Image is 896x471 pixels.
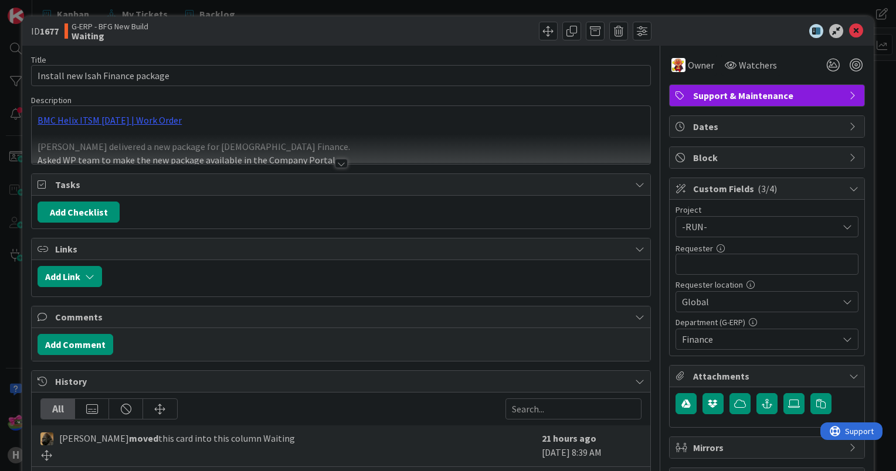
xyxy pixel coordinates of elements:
[505,398,642,419] input: Search...
[25,2,53,16] span: Support
[38,202,120,223] button: Add Checklist
[688,58,714,72] span: Owner
[682,293,832,310] span: Global
[38,334,113,355] button: Add Comment
[739,58,777,72] span: Watchers
[72,31,148,40] b: Waiting
[40,25,59,37] b: 1677
[55,310,629,324] span: Comments
[676,206,858,214] div: Project
[41,399,75,419] div: All
[693,441,843,455] span: Mirrors
[55,242,629,256] span: Links
[38,114,182,126] a: BMC Helix ITSM [DATE] | Work Order
[682,219,832,235] span: -RUN-
[693,88,843,103] span: Support & Maintenance
[55,178,629,192] span: Tasks
[682,332,838,346] span: Finance
[38,266,102,287] button: Add Link
[72,22,148,31] span: G-ERP - BFG New Build
[693,182,843,196] span: Custom Fields
[671,58,685,72] img: LC
[676,281,858,289] div: Requester location
[693,369,843,383] span: Attachments
[129,432,158,444] b: moved
[59,431,295,445] span: [PERSON_NAME] this card into this column Waiting
[40,432,53,445] img: ND
[31,54,46,65] label: Title
[676,243,713,254] label: Requester
[31,24,59,38] span: ID
[542,431,642,460] div: [DATE] 8:39 AM
[55,374,629,388] span: History
[693,151,843,165] span: Block
[542,432,596,444] b: 21 hours ago
[758,183,777,194] span: ( 3/4 )
[676,318,858,326] div: Department (G-ERP)
[31,65,651,86] input: type card name here...
[693,120,843,134] span: Dates
[31,95,72,105] span: Description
